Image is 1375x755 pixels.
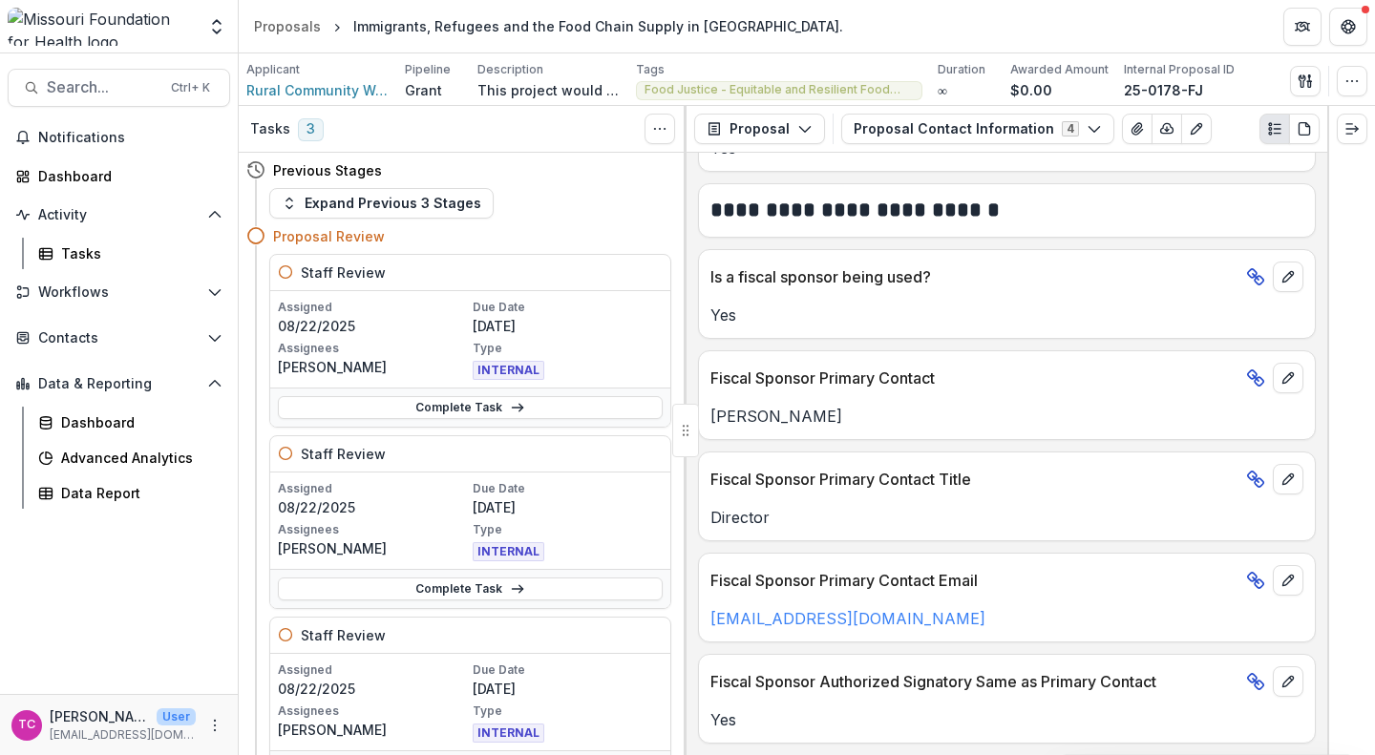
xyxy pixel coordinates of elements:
[710,265,1238,288] p: Is a fiscal sponsor being used?
[50,726,196,744] p: [EMAIL_ADDRESS][DOMAIN_NAME]
[1122,114,1153,144] button: View Attached Files
[473,703,664,720] p: Type
[278,577,663,600] a: Complete Task
[710,304,1303,326] p: Yes
[1273,363,1303,393] button: edit
[473,316,664,336] p: [DATE]
[38,166,215,186] div: Dashboard
[710,367,1238,389] p: Fiscal Sponsor Primary Contact
[1283,8,1322,46] button: Partners
[278,661,469,679] p: Assigned
[246,61,300,78] p: Applicant
[61,448,215,468] div: Advanced Analytics
[278,316,469,336] p: 08/22/2025
[710,670,1238,693] p: Fiscal Sponsor Authorized Signatory Same as Primary Contact
[38,284,200,301] span: Workflows
[710,708,1303,731] p: Yes
[1273,262,1303,292] button: edit
[353,16,843,36] div: Immigrants, Refugees and the Food Chain Supply in [GEOGRAPHIC_DATA].
[710,506,1303,529] p: Director
[278,480,469,497] p: Assigned
[301,444,386,464] h5: Staff Review
[694,114,825,144] button: Proposal
[1010,80,1052,100] p: $0.00
[473,480,664,497] p: Due Date
[8,122,230,153] button: Notifications
[8,277,230,307] button: Open Workflows
[273,160,382,180] h4: Previous Stages
[246,12,851,40] nav: breadcrumb
[8,69,230,107] button: Search...
[1337,114,1367,144] button: Expand right
[18,719,35,731] div: Tori Cope
[61,412,215,432] div: Dashboard
[167,77,214,98] div: Ctrl + K
[278,357,469,377] p: [PERSON_NAME]
[1273,464,1303,494] button: edit
[301,262,386,283] h5: Staff Review
[1273,666,1303,697] button: edit
[278,703,469,720] p: Assignees
[246,12,328,40] a: Proposals
[710,405,1303,428] p: [PERSON_NAME]
[254,16,321,36] div: Proposals
[278,340,469,357] p: Assignees
[477,80,621,100] p: This project would support organizing among immigrant and refugee food industry workers, includin...
[938,80,947,100] p: ∞
[1010,61,1109,78] p: Awarded Amount
[1289,114,1320,144] button: PDF view
[278,299,469,316] p: Assigned
[301,625,386,645] h5: Staff Review
[1124,61,1235,78] p: Internal Proposal ID
[473,497,664,517] p: [DATE]
[38,330,200,346] span: Contacts
[278,396,663,419] a: Complete Task
[645,83,914,96] span: Food Justice - Equitable and Resilient Food Systems
[405,61,451,78] p: Pipeline
[1124,80,1203,100] p: 25-0178-FJ
[938,61,985,78] p: Duration
[1181,114,1212,144] button: Edit as form
[473,724,544,743] span: INTERNAL
[710,468,1238,491] p: Fiscal Sponsor Primary Contact Title
[473,299,664,316] p: Due Date
[61,243,215,263] div: Tasks
[636,61,665,78] p: Tags
[8,8,196,46] img: Missouri Foundation for Health logo
[1329,8,1367,46] button: Get Help
[269,188,494,219] button: Expand Previous 3 Stages
[278,538,469,558] p: [PERSON_NAME]
[38,207,200,223] span: Activity
[50,706,149,726] p: [PERSON_NAME]
[273,226,385,246] h4: Proposal Review
[47,78,159,96] span: Search...
[8,160,230,192] a: Dashboard
[246,80,390,100] a: Rural Community Workers Alliance
[61,483,215,503] div: Data Report
[473,679,664,699] p: [DATE]
[1259,114,1290,144] button: Plaintext view
[278,521,469,538] p: Assignees
[8,368,230,399] button: Open Data & Reporting
[31,477,230,509] a: Data Report
[8,323,230,353] button: Open Contacts
[250,121,290,137] h3: Tasks
[841,114,1114,144] button: Proposal Contact Information4
[278,720,469,740] p: [PERSON_NAME]
[38,130,222,146] span: Notifications
[710,569,1238,592] p: Fiscal Sponsor Primary Contact Email
[38,376,200,392] span: Data & Reporting
[31,407,230,438] a: Dashboard
[298,118,324,141] span: 3
[1273,565,1303,596] button: edit
[477,61,543,78] p: Description
[8,199,230,230] button: Open Activity
[203,8,230,46] button: Open entity switcher
[473,521,664,538] p: Type
[473,340,664,357] p: Type
[473,661,664,679] p: Due Date
[31,238,230,269] a: Tasks
[278,679,469,699] p: 08/22/2025
[710,609,985,628] a: [EMAIL_ADDRESS][DOMAIN_NAME]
